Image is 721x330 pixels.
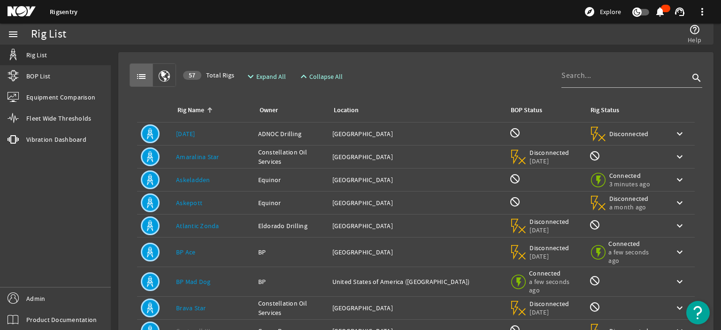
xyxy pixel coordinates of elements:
span: Disconnected [529,148,569,157]
mat-icon: keyboard_arrow_down [674,276,685,287]
span: Disconnected [529,299,569,308]
a: Amaralina Star [176,153,219,161]
mat-icon: keyboard_arrow_down [674,197,685,208]
span: Connected [608,239,659,248]
mat-icon: keyboard_arrow_down [674,151,685,162]
mat-icon: BOP Monitoring not available for this rig [509,196,521,207]
mat-icon: BOP Monitoring not available for this rig [509,127,521,138]
span: Disconnected [529,217,569,226]
span: [DATE] [529,308,569,316]
div: Rig List [31,30,66,39]
mat-icon: Rig Monitoring not available for this rig [589,150,600,161]
div: Eldorado Drilling [258,221,325,230]
button: Explore [580,4,625,19]
div: [GEOGRAPHIC_DATA] [332,129,502,138]
div: ADNOC Drilling [258,129,325,138]
mat-icon: vibration [8,134,19,145]
mat-icon: Rig Monitoring not available for this rig [589,275,600,286]
span: Help [688,35,701,45]
mat-icon: keyboard_arrow_down [674,220,685,231]
span: Collapse All [309,72,343,81]
div: Rig Name [176,105,247,115]
a: Brava Star [176,304,206,312]
span: [DATE] [529,157,569,165]
span: Expand All [256,72,286,81]
div: [GEOGRAPHIC_DATA] [332,175,502,184]
button: Expand All [241,68,290,85]
div: 57 [183,71,201,80]
span: Total Rigs [183,70,234,80]
span: BOP List [26,71,50,81]
button: Open Resource Center [686,301,710,324]
a: BP Mad Dog [176,277,211,286]
mat-icon: support_agent [674,6,685,17]
span: Disconnected [609,130,649,138]
span: Connected [609,171,650,180]
button: more_vert [691,0,713,23]
div: Constellation Oil Services [258,147,325,166]
mat-icon: Rig Monitoring not available for this rig [589,301,600,313]
div: Owner [260,105,278,115]
div: [GEOGRAPHIC_DATA] [332,221,502,230]
mat-icon: expand_more [245,71,253,82]
div: Equinor [258,175,325,184]
span: a month ago [609,203,649,211]
input: Search... [561,70,689,81]
span: Rig List [26,50,47,60]
div: Rig Status [591,105,619,115]
mat-icon: keyboard_arrow_down [674,128,685,139]
span: a few seconds ago [529,277,580,294]
div: Constellation Oil Services [258,299,325,317]
span: Product Documentation [26,315,97,324]
span: [DATE] [529,252,569,261]
div: [GEOGRAPHIC_DATA] [332,247,502,257]
div: [GEOGRAPHIC_DATA] [332,303,502,313]
mat-icon: explore [584,6,595,17]
mat-icon: keyboard_arrow_down [674,246,685,258]
div: Location [332,105,499,115]
mat-icon: list [136,71,147,82]
div: [GEOGRAPHIC_DATA] [332,152,502,161]
div: Equinor [258,198,325,207]
span: Disconnected [609,194,649,203]
span: [DATE] [529,226,569,234]
a: Askepott [176,199,202,207]
span: Vibration Dashboard [26,135,86,144]
mat-icon: notifications [654,6,666,17]
button: Collapse All [294,68,346,85]
span: Explore [600,7,621,16]
span: Equipment Comparison [26,92,95,102]
mat-icon: keyboard_arrow_down [674,302,685,314]
div: United States of America ([GEOGRAPHIC_DATA]) [332,277,502,286]
div: Owner [258,105,321,115]
div: BP [258,247,325,257]
span: a few seconds ago [608,248,659,265]
span: Disconnected [529,244,569,252]
mat-icon: keyboard_arrow_down [674,174,685,185]
mat-icon: help_outline [689,24,700,35]
a: Atlantic Zonda [176,222,219,230]
div: Location [334,105,359,115]
span: Connected [529,269,580,277]
div: Rig Name [177,105,204,115]
a: BP Ace [176,248,196,256]
mat-icon: expand_less [298,71,306,82]
mat-icon: BOP Monitoring not available for this rig [509,173,521,184]
i: search [691,72,702,84]
div: BP [258,277,325,286]
div: BOP Status [511,105,542,115]
a: [DATE] [176,130,195,138]
div: [GEOGRAPHIC_DATA] [332,198,502,207]
mat-icon: menu [8,29,19,40]
mat-icon: Rig Monitoring not available for this rig [589,219,600,230]
a: Askeladden [176,176,210,184]
span: 3 minutes ago [609,180,650,188]
a: Rigsentry [50,8,77,16]
span: Admin [26,294,45,303]
span: Fleet Wide Thresholds [26,114,91,123]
